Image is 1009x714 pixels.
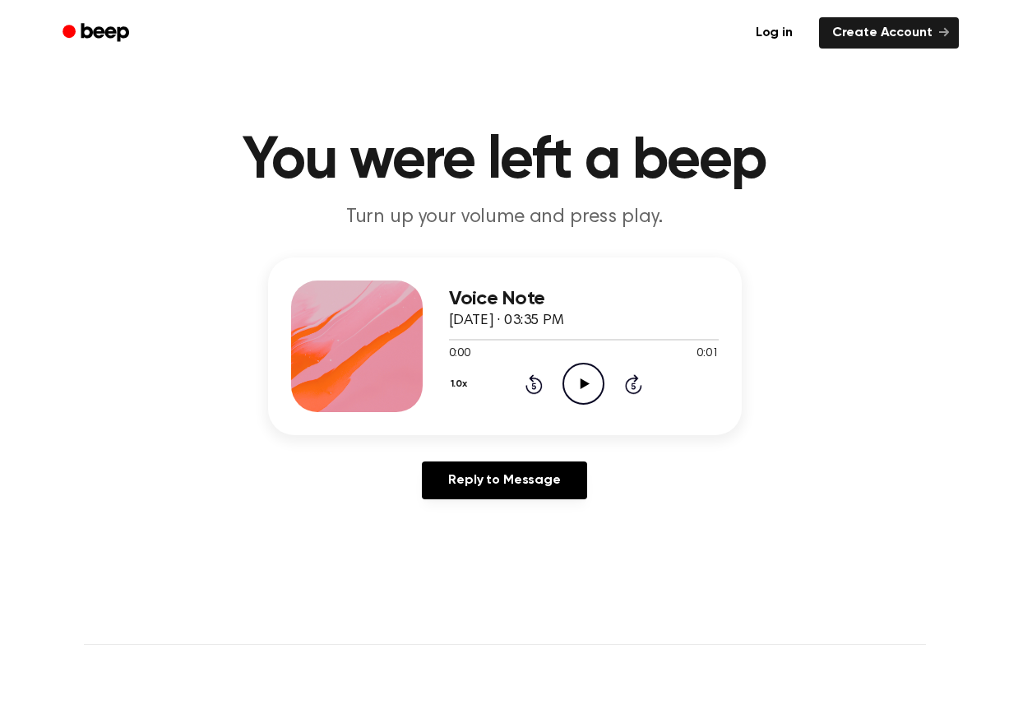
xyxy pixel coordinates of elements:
h3: Voice Note [449,288,719,310]
a: Reply to Message [422,461,586,499]
h1: You were left a beep [84,132,926,191]
button: 1.0x [449,370,474,398]
a: Create Account [819,17,959,49]
span: [DATE] · 03:35 PM [449,313,564,328]
p: Turn up your volume and press play. [189,204,821,231]
span: 0:01 [697,345,718,363]
a: Beep [51,17,144,49]
span: 0:00 [449,345,470,363]
a: Log in [739,14,809,52]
